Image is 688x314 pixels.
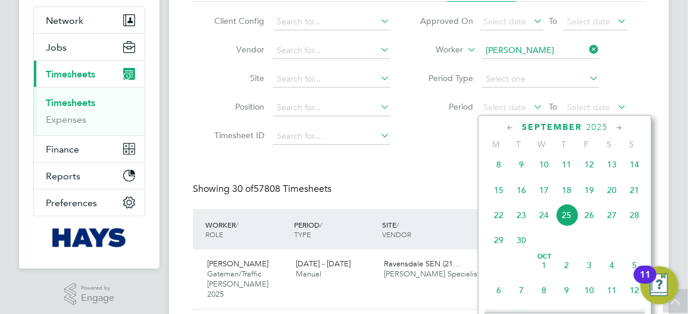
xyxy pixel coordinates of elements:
span: Ravensdale SEN (21… [384,259,461,269]
span: To [546,13,561,29]
div: £830.31 [468,254,521,274]
button: Timesheets [34,61,145,87]
span: 15 [487,179,510,201]
span: 24 [533,204,555,226]
span: Select date [568,102,611,113]
span: M [484,139,507,150]
span: F [575,139,598,150]
button: Preferences [34,189,145,216]
span: 13 [601,153,623,176]
span: 11 [555,153,578,176]
a: Go to home page [33,228,145,247]
span: 2025 [586,122,608,132]
span: 7 [510,279,533,301]
a: Expenses [46,114,86,125]
span: Manual [296,269,321,279]
label: Timesheet ID [211,130,265,141]
label: Client Config [211,15,265,26]
button: Network [34,7,145,33]
span: 16 [510,179,533,201]
span: T [552,139,575,150]
span: 20 [601,179,623,201]
span: 21 [623,179,646,201]
span: 6 [487,279,510,301]
span: Select date [568,16,611,27]
button: Reports [34,163,145,189]
span: Select date [484,16,527,27]
img: hays-logo-retina.png [52,228,127,247]
span: 17 [533,179,555,201]
a: Timesheets [46,97,95,108]
div: 11 [640,275,651,290]
span: 3 [578,254,601,276]
span: September [522,122,582,132]
span: 29 [487,229,510,251]
span: Network [46,15,83,26]
span: 4 [601,254,623,276]
label: Vendor [211,44,265,55]
span: 10 [533,153,555,176]
span: Engage [81,293,114,303]
span: Preferences [46,197,97,209]
span: S [598,139,620,150]
span: ROLE [205,229,223,239]
span: 14 [623,153,646,176]
span: Timesheets [46,69,95,80]
span: 10 [578,279,601,301]
span: / [320,220,322,229]
span: / [397,220,399,229]
span: 30 [510,229,533,251]
div: Showing [193,183,334,195]
div: Timesheets [34,87,145,135]
input: Search for... [273,14,390,30]
span: 25 [555,204,578,226]
input: Search for... [482,42,599,59]
div: SITE [380,214,468,245]
span: Jobs [46,42,67,53]
div: WORKER [202,214,291,245]
span: [DATE] - [DATE] [296,259,351,269]
input: Search for... [273,100,390,116]
input: Search for... [273,42,390,59]
span: 9 [555,279,578,301]
span: Gateman/Traffic [PERSON_NAME] 2025 [207,269,268,299]
a: Powered byEngage [64,283,115,306]
span: 8 [487,153,510,176]
span: [PERSON_NAME] Specialist Recr… [384,269,505,279]
span: 30 of [232,183,254,195]
span: TYPE [294,229,311,239]
span: Finance [46,144,79,155]
span: Reports [46,170,80,182]
label: Worker [410,44,464,56]
span: 22 [487,204,510,226]
label: Site [211,73,265,83]
button: Open Resource Center, 11 new notifications [640,266,678,304]
span: Powered by [81,283,114,293]
label: Approved On [420,15,474,26]
span: T [507,139,530,150]
label: Position [211,101,265,112]
button: Jobs [34,34,145,60]
span: 8 [533,279,555,301]
div: PERIOD [291,214,380,245]
span: Select date [484,102,527,113]
span: 19 [578,179,601,201]
input: Search for... [273,128,390,145]
label: Period [420,101,474,112]
span: 9 [510,153,533,176]
input: Search for... [273,71,390,88]
span: 1 [533,254,555,276]
span: W [530,139,552,150]
span: / [236,220,238,229]
span: 27 [601,204,623,226]
span: To [546,99,561,114]
span: [PERSON_NAME] [207,259,268,269]
input: Select one [482,71,599,88]
span: 23 [510,204,533,226]
span: 12 [578,153,601,176]
button: Finance [34,136,145,162]
span: 26 [578,204,601,226]
span: Oct [533,254,555,260]
span: 5 [623,254,646,276]
span: 57808 Timesheets [232,183,332,195]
